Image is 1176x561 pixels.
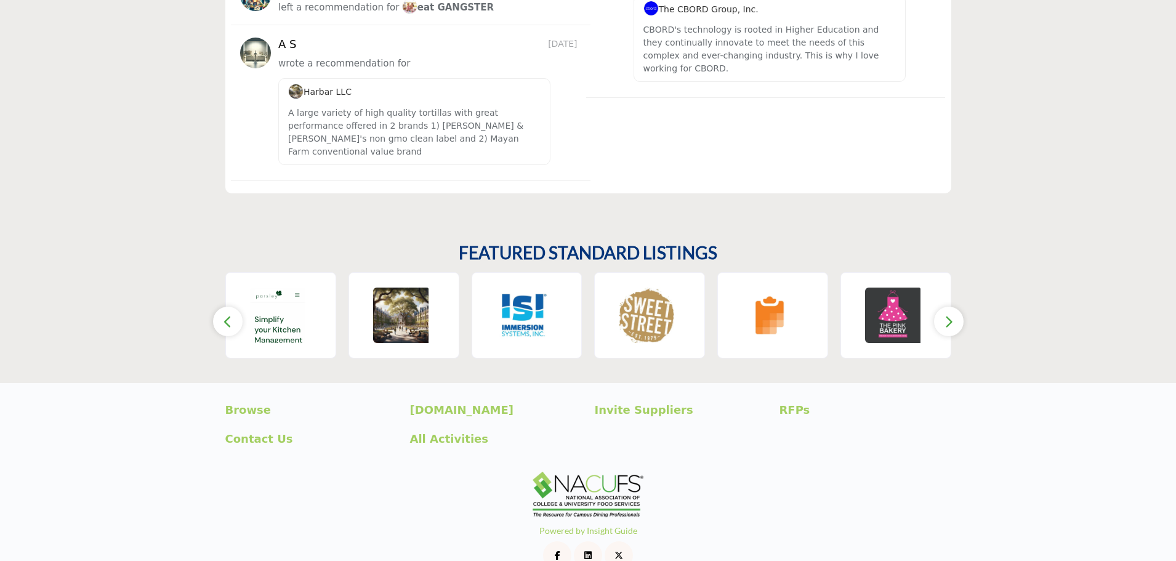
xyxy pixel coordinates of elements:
[496,288,552,343] img: Immersion Systems, Inc.
[548,38,581,50] span: [DATE]
[250,288,305,343] img: Parsley Software
[643,7,759,17] span: The CBORD Group, Inc.
[402,2,494,13] span: eat GANGSTER
[643,7,759,17] a: imageThe CBORD Group, Inc.
[240,38,271,68] img: avtar-image
[595,402,767,418] a: Invite Suppliers
[410,430,582,447] a: All Activities
[779,402,951,418] a: RFPs
[288,107,541,158] p: A large variety of high quality tortillas with great performance offered in 2 brands 1) [PERSON_N...
[288,87,352,97] a: imageHarbar LLC
[278,2,399,13] span: left a recommendation for
[288,84,304,99] img: image
[865,288,920,343] img: The Pink Bakery, Inc
[643,26,896,78] p: CBORD's technology is rooted in Higher Education and they continually innovate to meet the needs ...
[288,87,352,97] span: Harbar LLC
[278,38,300,51] h5: A S
[643,4,659,19] img: image
[225,402,397,418] a: Browse
[742,288,797,343] img: trakrSuite
[373,288,429,343] img: Equipment Innovators
[539,525,637,536] a: Powered by Insight Guide
[619,288,674,343] img: Sweet Street Desserts
[459,243,717,264] h2: FEATURED STANDARD LISTINGS
[533,472,643,517] img: No Site Logo
[225,430,397,447] a: Contact Us
[278,58,410,69] span: wrote a recommendation for
[410,402,582,418] a: [DOMAIN_NAME]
